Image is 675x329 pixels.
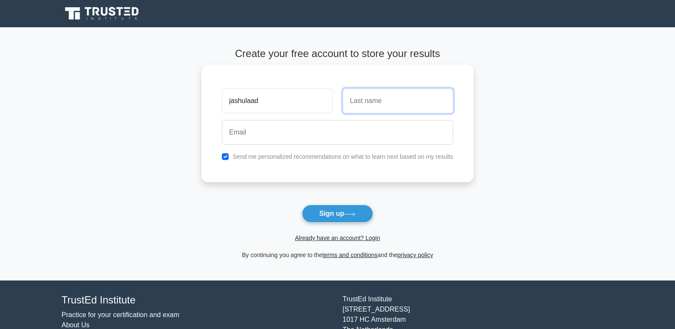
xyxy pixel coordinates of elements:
[201,48,474,60] h4: Create your free account to store your results
[62,294,333,306] h4: TrustEd Institute
[62,321,90,329] a: About Us
[302,205,373,223] button: Sign up
[322,252,377,258] a: terms and conditions
[397,252,433,258] a: privacy policy
[222,120,453,145] input: Email
[222,89,332,113] input: First name
[343,89,453,113] input: Last name
[233,153,453,160] label: Send me personalized recommendations on what to learn next based on my results
[196,250,479,260] div: By continuing you agree to the and the
[62,311,180,318] a: Practice for your certification and exam
[295,235,380,241] a: Already have an account? Login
